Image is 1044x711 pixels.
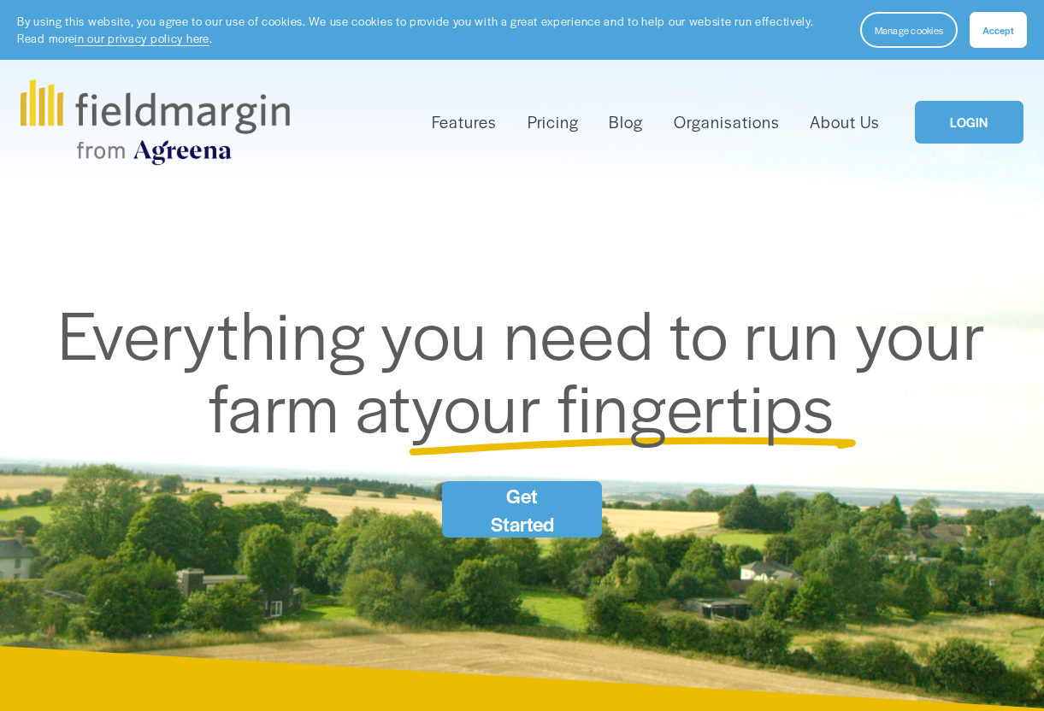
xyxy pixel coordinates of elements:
a: About Us [810,109,880,136]
span: your fingertips [411,357,835,452]
a: in our privacy policy here [74,30,209,46]
a: folder dropdown [432,109,497,136]
a: Get Started [442,481,601,538]
p: By using this website, you agree to our use of cookies. We use cookies to provide you with a grea... [17,13,843,46]
span: Manage cookies [875,23,943,37]
a: Organisations [674,109,780,136]
button: Manage cookies [860,12,958,48]
span: Accept [982,23,1014,37]
img: fieldmargin.com [21,79,289,165]
a: Pricing [528,109,579,136]
span: Everything you need to run your farm at [58,285,1001,452]
button: Accept [970,12,1027,48]
a: Blog [609,109,643,136]
span: Features [432,110,497,134]
a: LOGIN [915,101,1023,144]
